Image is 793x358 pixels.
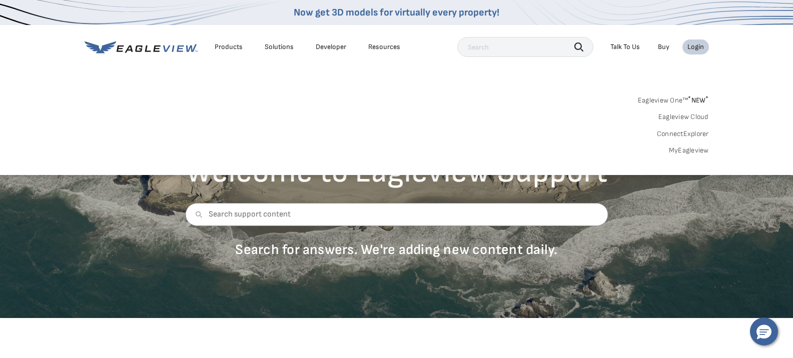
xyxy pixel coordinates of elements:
[658,42,669,51] a: Buy
[610,42,640,51] div: Talk To Us
[688,96,708,104] span: NEW
[750,317,778,345] button: Hello, have a question? Let’s chat.
[457,37,593,57] input: Search
[185,241,608,258] p: Search for answers. We're adding new content daily.
[638,93,709,104] a: Eagleview One™*NEW*
[658,112,709,121] a: Eagleview Cloud
[669,146,709,155] a: MyEagleview
[185,203,608,226] input: Search support content
[368,42,400,51] div: Resources
[265,42,294,51] div: Solutions
[185,156,608,188] h2: Welcome to Eagleview Support
[657,129,709,138] a: ConnectExplorer
[316,42,346,51] a: Developer
[294,6,499,18] a: Now get 3D models for virtually every property!
[687,42,704,51] div: Login
[215,42,243,51] div: Products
